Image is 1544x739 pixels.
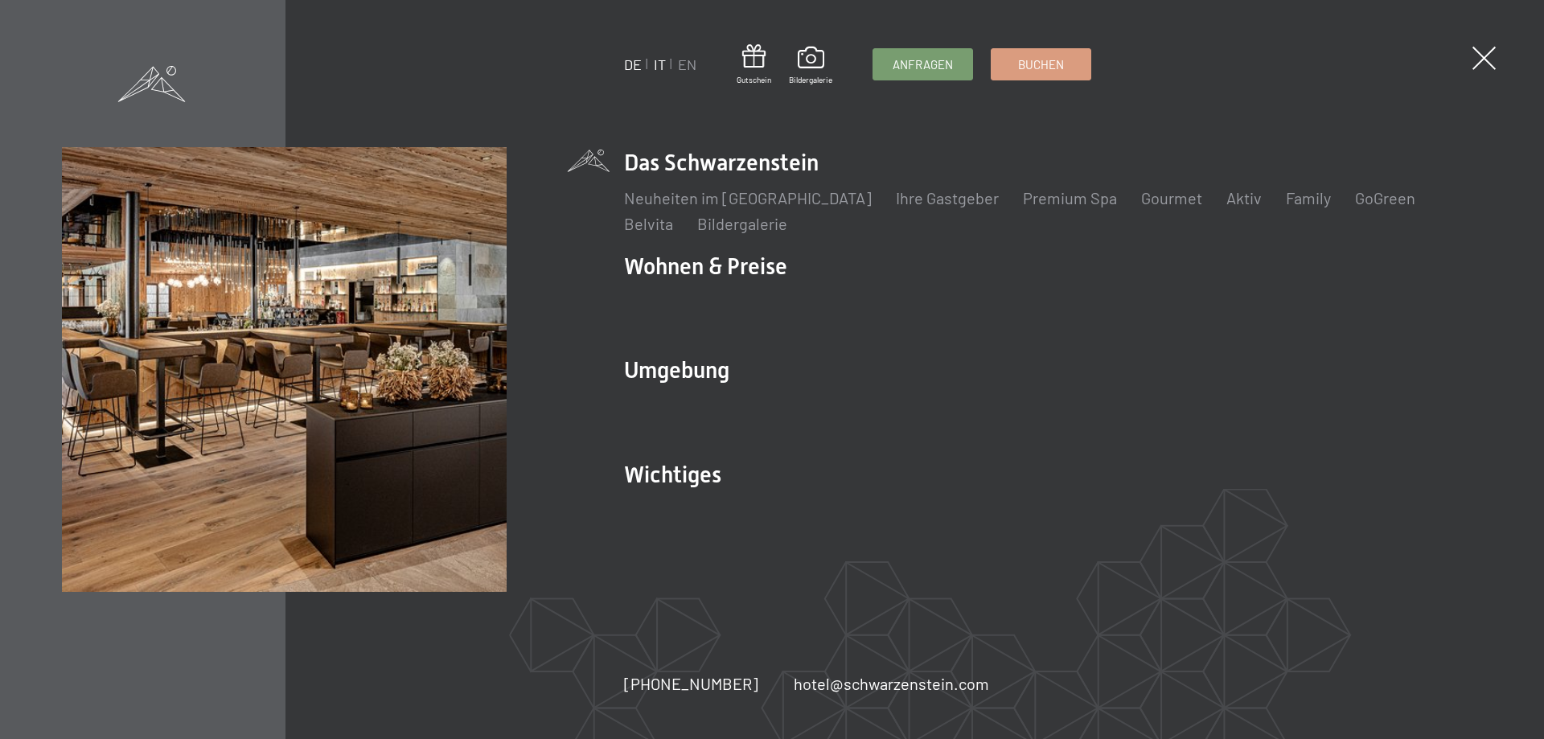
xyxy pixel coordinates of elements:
span: [PHONE_NUMBER] [624,674,758,693]
a: Bildergalerie [789,47,832,85]
a: Belvita [624,214,673,233]
a: Bildergalerie [697,214,787,233]
a: Neuheiten im [GEOGRAPHIC_DATA] [624,188,872,207]
a: hotel@schwarzenstein.com [794,672,989,695]
a: Gutschein [737,44,771,85]
a: DE [624,55,642,73]
a: Anfragen [873,49,972,80]
span: Bildergalerie [789,74,832,85]
a: [PHONE_NUMBER] [624,672,758,695]
a: Family [1286,188,1331,207]
a: Aktiv [1226,188,1262,207]
span: Gutschein [737,74,771,85]
a: Ihre Gastgeber [896,188,999,207]
a: Gourmet [1141,188,1202,207]
a: GoGreen [1355,188,1415,207]
a: Premium Spa [1023,188,1117,207]
span: Buchen [1018,56,1064,73]
a: IT [654,55,666,73]
span: Anfragen [893,56,953,73]
a: Buchen [992,49,1090,80]
a: EN [678,55,696,73]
